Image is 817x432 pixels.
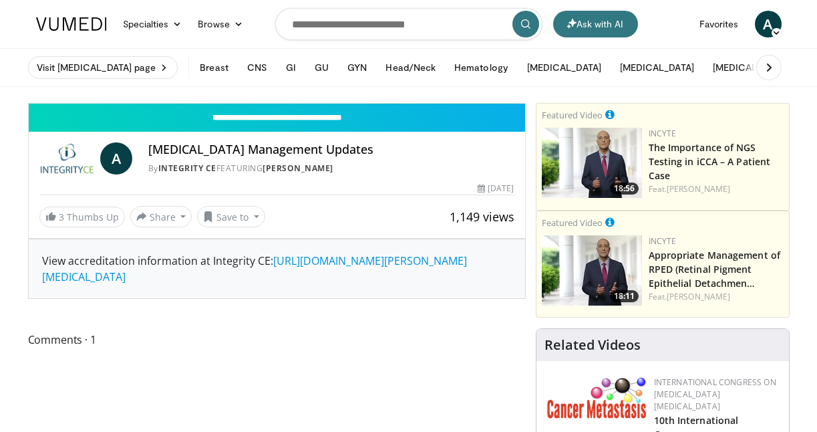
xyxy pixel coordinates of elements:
img: dfb61434-267d-484a-acce-b5dc2d5ee040.150x105_q85_crop-smart_upscale.jpg [542,235,642,306]
span: 18:56 [610,183,639,195]
span: 18:11 [610,290,639,302]
button: [MEDICAL_DATA] [612,54,702,81]
button: Hematology [446,54,516,81]
span: 3 [59,211,64,223]
button: Ask with AI [553,11,638,37]
div: By FEATURING [148,163,514,175]
div: Feat. [649,291,784,303]
button: CNS [239,54,275,81]
a: Favorites [691,11,747,37]
a: A [755,11,782,37]
a: 3 Thumbs Up [39,207,125,227]
span: 1,149 views [450,209,514,225]
button: GYN [339,54,375,81]
a: [PERSON_NAME] [667,291,730,302]
img: Integrity CE [39,142,95,175]
a: [PERSON_NAME] [667,183,730,195]
div: [DATE] [478,183,514,195]
a: Appropriate Management of RPED (Retinal Pigment Epithelial Detachmen… [649,249,781,290]
a: 18:11 [542,235,642,306]
input: Search topics, interventions [275,8,542,40]
span: Comments 1 [28,331,526,348]
button: GU [307,54,337,81]
button: Share [130,206,192,227]
a: [PERSON_NAME] [263,163,333,174]
a: Incyte [649,128,677,139]
div: Feat. [649,183,784,195]
small: Featured Video [542,217,603,229]
img: 6827cc40-db74-4ebb-97c5-13e529cfd6fb.png.150x105_q85_crop-smart_upscale.png [542,128,642,198]
a: Integrity CE [158,163,216,174]
a: Incyte [649,235,677,247]
a: 18:56 [542,128,642,198]
a: Specialties [115,11,190,37]
button: [MEDICAL_DATA] [705,54,795,81]
a: International Congress on [MEDICAL_DATA] [MEDICAL_DATA] [654,376,776,412]
a: A [100,142,132,175]
button: Head/Neck [377,54,444,81]
button: [MEDICAL_DATA] [519,54,609,81]
a: Visit [MEDICAL_DATA] page [28,56,178,79]
button: Save to [197,206,265,227]
img: VuMedi Logo [36,17,107,31]
small: Featured Video [542,109,603,121]
a: The Importance of NGS Testing in iCCA – A Patient Case [649,141,771,182]
button: Breast [192,54,236,81]
button: GI [278,54,304,81]
a: Browse [190,11,251,37]
h4: [MEDICAL_DATA] Management Updates [148,142,514,157]
div: View accreditation information at Integrity CE: [29,239,525,298]
h4: Related Videos [544,337,641,353]
img: 6ff8bc22-9509-4454-a4f8-ac79dd3b8976.png.150x105_q85_autocrop_double_scale_upscale_version-0.2.png [547,376,647,419]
